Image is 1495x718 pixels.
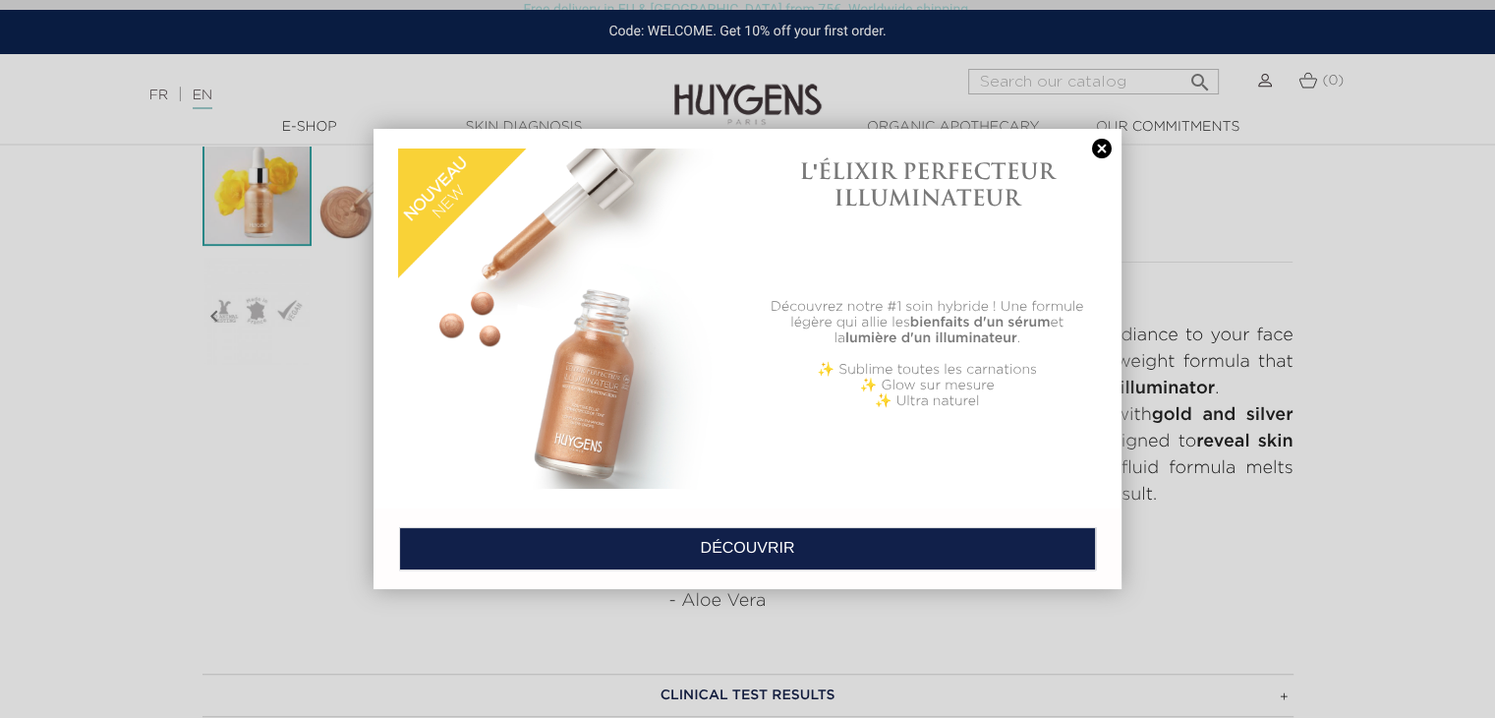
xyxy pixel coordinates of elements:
[910,316,1051,329] b: bienfaits d'un sérum
[758,158,1097,210] h1: L'ÉLIXIR PERFECTEUR ILLUMINATEUR
[758,393,1097,409] p: ✨ Ultra naturel
[845,331,1017,345] b: lumière d'un illuminateur
[758,362,1097,378] p: ✨ Sublime toutes les carnations
[758,378,1097,393] p: ✨ Glow sur mesure
[399,527,1096,570] a: DÉCOUVRIR
[758,299,1097,346] p: Découvrez notre #1 soin hybride ! Une formule légère qui allie les et la .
